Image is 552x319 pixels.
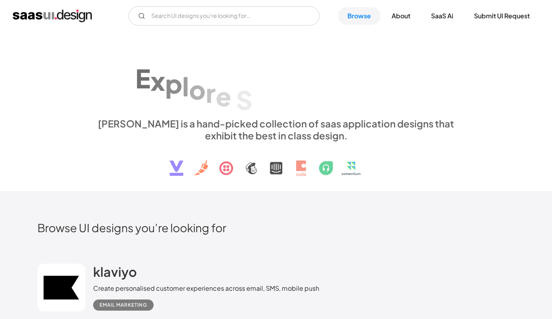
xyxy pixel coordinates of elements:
[129,6,320,25] form: Email Form
[37,221,515,235] h2: Browse UI designs you’re looking for
[464,7,539,25] a: Submit UI Request
[182,71,189,102] div: l
[206,77,216,108] div: r
[99,300,147,310] div: Email Marketing
[189,74,206,105] div: o
[129,6,320,25] input: Search UI designs you're looking for...
[236,84,252,115] div: S
[135,63,150,94] div: E
[93,284,319,293] div: Create personalised customer experiences across email, SMS, mobile push
[93,264,137,280] h2: klaviyo
[382,7,420,25] a: About
[338,7,380,25] a: Browse
[93,264,137,284] a: klaviyo
[150,65,165,96] div: x
[421,7,463,25] a: SaaS Ai
[216,81,231,112] div: e
[165,68,182,99] div: p
[13,10,92,22] a: home
[93,48,459,110] h1: Explore SaaS UI design patterns & interactions.
[93,117,459,141] div: [PERSON_NAME] is a hand-picked collection of saas application designs that exhibit the best in cl...
[156,141,397,183] img: text, icon, saas logo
